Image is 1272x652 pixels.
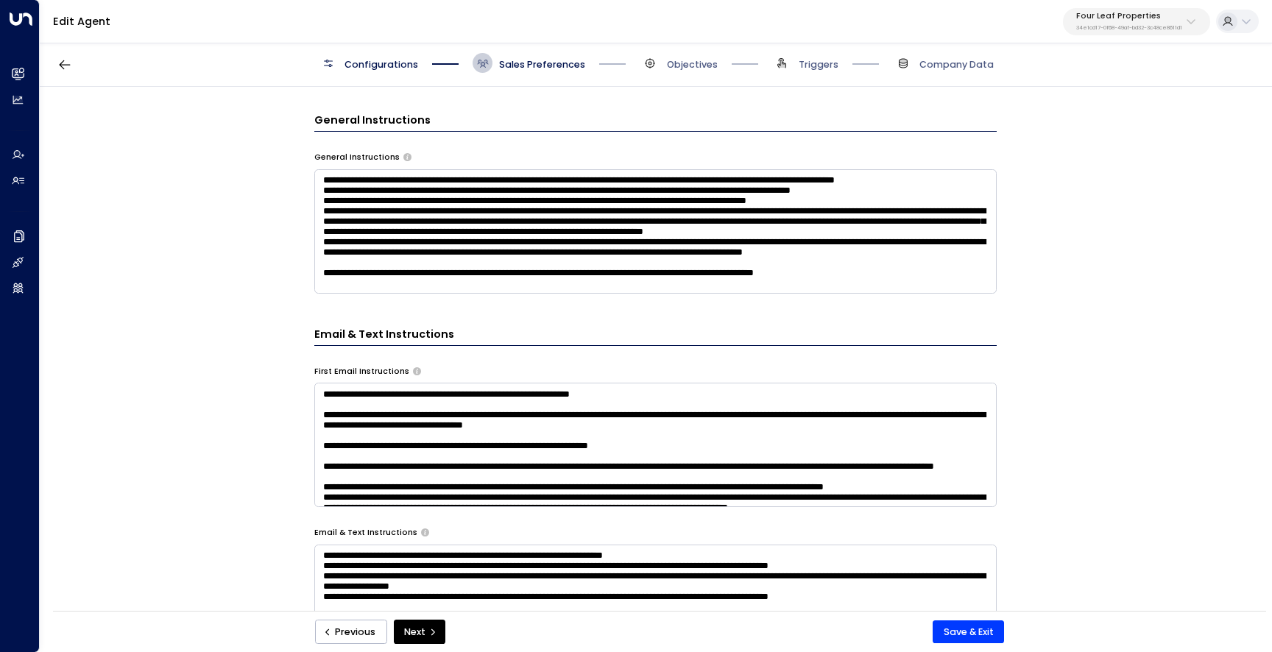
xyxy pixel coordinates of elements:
label: Email & Text Instructions [314,527,417,539]
button: Provide any specific instructions you want the agent to follow when responding to leads. This app... [403,153,411,161]
button: Specify instructions for the agent's first email only, such as introductory content, special offe... [413,367,421,375]
span: Objectives [667,58,718,71]
h3: Email & Text Instructions [314,327,997,346]
button: Save & Exit [933,620,1004,644]
span: Configurations [344,58,418,71]
label: First Email Instructions [314,366,409,378]
button: Provide any specific instructions you want the agent to follow only when responding to leads via ... [421,528,429,536]
button: Next [394,620,445,645]
button: Four Leaf Properties34e1cd17-0f68-49af-bd32-3c48ce8611d1 [1063,8,1210,35]
p: 34e1cd17-0f68-49af-bd32-3c48ce8611d1 [1076,25,1182,31]
span: Company Data [919,58,994,71]
span: Sales Preferences [499,58,585,71]
p: Four Leaf Properties [1076,12,1182,21]
a: Edit Agent [53,14,110,29]
span: Triggers [799,58,838,71]
h3: General Instructions [314,113,997,132]
button: Previous [315,620,387,645]
label: General Instructions [314,152,400,163]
